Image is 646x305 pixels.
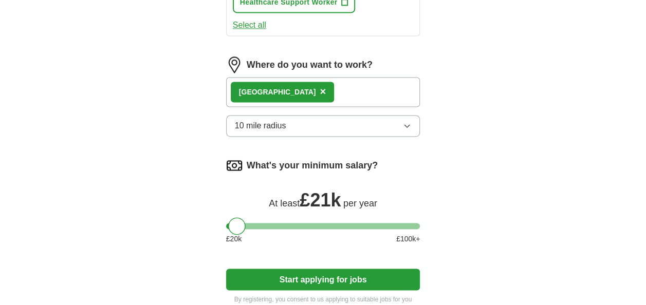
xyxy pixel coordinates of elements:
span: per year [343,198,377,208]
button: Start applying for jobs [226,269,420,290]
span: £ 100 k+ [396,233,420,244]
span: £ 21k [300,189,341,210]
label: Where do you want to work? [247,58,373,72]
p: By registering, you consent to us applying to suitable jobs for you [226,294,420,303]
span: At least [269,198,300,208]
button: × [320,84,326,100]
span: £ 20 k [226,233,242,244]
span: 10 mile radius [235,120,286,132]
label: What's your minimum salary? [247,159,378,173]
button: 10 mile radius [226,115,420,137]
img: location.png [226,56,243,73]
span: × [320,86,326,97]
button: Select all [233,19,266,31]
img: salary.png [226,157,243,174]
div: [GEOGRAPHIC_DATA] [239,87,316,98]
